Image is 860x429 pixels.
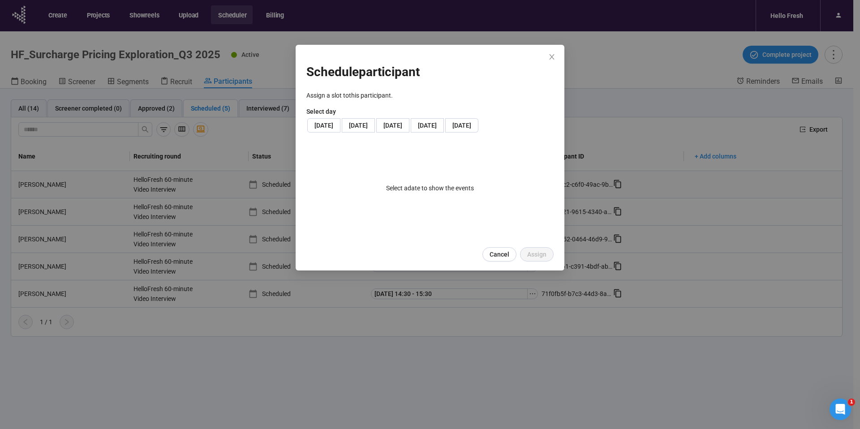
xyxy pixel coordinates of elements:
[418,122,437,129] span: [DATE]
[306,90,554,100] p: Assign a slot to this participant .
[314,122,333,129] span: [DATE]
[830,399,851,420] iframe: Intercom live chat
[482,247,516,262] button: Cancel
[848,399,855,406] span: 1
[306,107,554,116] p: Select day
[452,122,471,129] span: [DATE]
[490,249,509,259] span: Cancel
[548,53,555,60] span: close
[306,62,554,82] h1: Schedule participant
[527,249,546,259] span: Assign
[547,52,557,62] button: Close
[383,122,402,129] span: [DATE]
[520,247,554,262] button: Assign
[386,183,474,193] p: Select a date to show the events
[349,122,368,129] span: [DATE]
